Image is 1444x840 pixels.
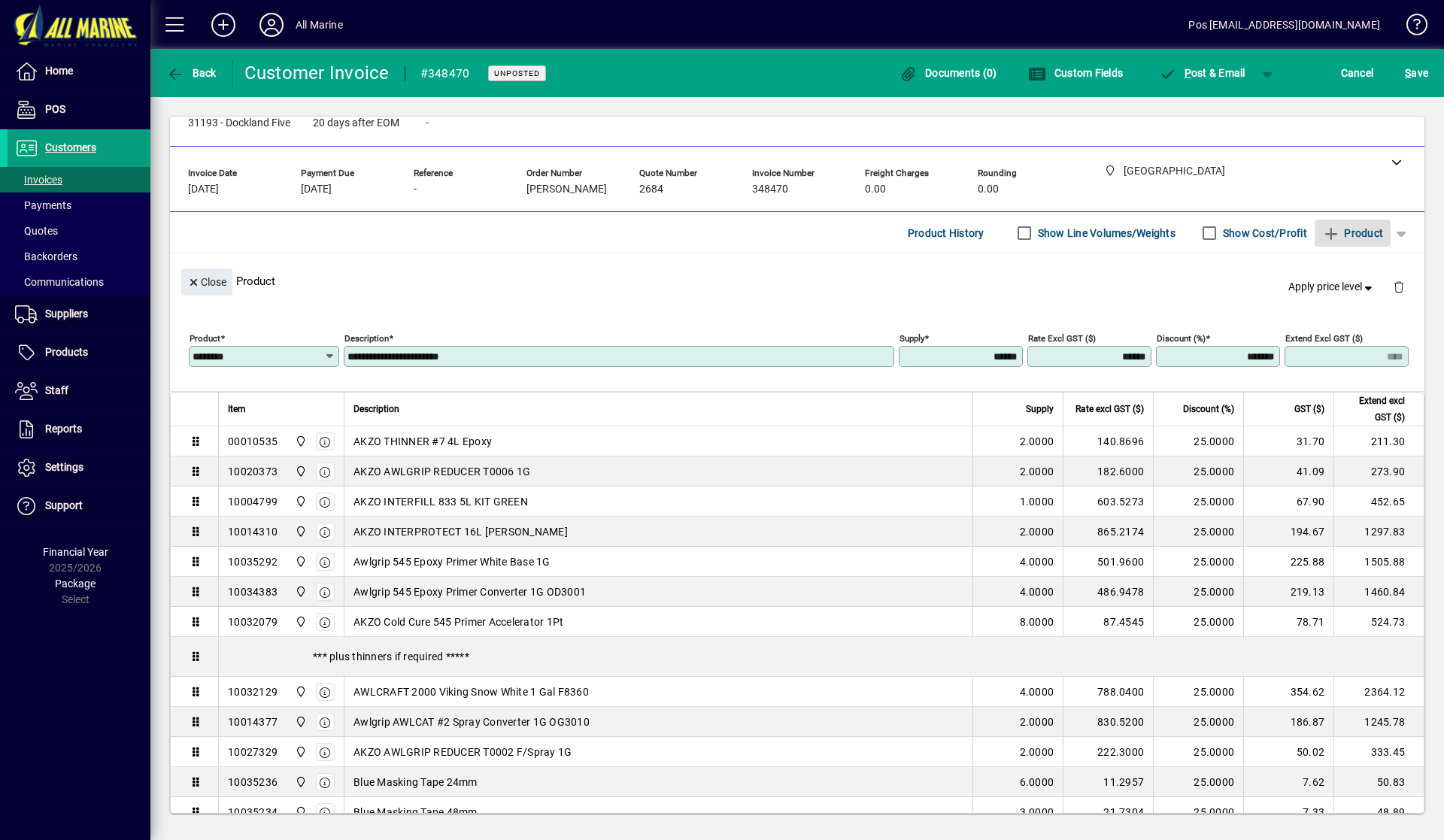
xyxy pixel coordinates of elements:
span: AKZO INTERPROTECT 16L [PERSON_NAME] [353,524,568,539]
div: 501.9600 [1072,554,1144,569]
td: 25.0000 [1153,577,1243,607]
span: Back [166,67,217,79]
span: POS [45,103,65,115]
div: 865.2174 [1072,524,1144,539]
td: 25.0000 [1153,607,1243,637]
app-page-header-button: Back [150,59,233,86]
a: Backorders [8,244,150,269]
div: 00010535 [228,434,278,449]
a: Communications [8,269,150,295]
td: 7.62 [1243,767,1333,797]
div: 10014310 [228,524,278,539]
td: 31.70 [1243,426,1333,456]
span: AKZO THINNER #7 4L Epoxy [353,434,492,449]
span: 2.0000 [1020,744,1054,760]
a: Payments [8,193,150,218]
td: 1245.78 [1333,707,1424,737]
span: AKZO AWLGRIP REDUCER T0002 F/Spray 1G [353,744,572,760]
div: 603.5273 [1072,494,1144,509]
span: 2.0000 [1020,464,1054,479]
button: Documents (0) [896,59,1001,86]
span: P [1185,67,1191,79]
span: Customers [45,141,96,153]
td: 452.65 [1333,487,1424,517]
td: 219.13 [1243,577,1333,607]
td: 25.0000 [1153,547,1243,577]
span: - [414,183,417,196]
td: 25.0000 [1153,797,1243,827]
a: Home [8,53,150,90]
span: Awlgrip AWLCAT #2 Spray Converter 1G OG3010 [353,714,590,729]
span: 20 days after EOM [313,117,399,129]
span: Description [353,401,399,417]
span: Port Road [291,804,308,820]
div: 788.0400 [1072,684,1144,699]
span: Apply price level [1288,279,1376,295]
div: 10035292 [228,554,278,569]
span: Quotes [15,225,58,237]
span: Financial Year [43,546,108,558]
mat-label: Discount (%) [1157,333,1206,344]
td: 211.30 [1333,426,1424,456]
div: 10014377 [228,714,278,729]
a: Suppliers [8,296,150,333]
td: 25.0000 [1153,677,1243,707]
button: Cancel [1337,59,1378,86]
button: Close [181,268,232,296]
div: 87.4545 [1072,614,1144,629]
button: Save [1401,59,1432,86]
span: Staff [45,384,68,396]
span: AKZO Cold Cure 545 Primer Accelerator 1Pt [353,614,563,629]
td: 25.0000 [1153,707,1243,737]
span: 3.0000 [1020,805,1054,820]
label: Show Cost/Profit [1220,226,1307,241]
span: Port Road [291,774,308,790]
td: 25.0000 [1153,737,1243,767]
div: 830.5200 [1072,714,1144,729]
button: Post & Email [1151,59,1253,86]
span: 0.00 [865,183,886,196]
span: Port Road [291,714,308,730]
span: Communications [15,276,104,288]
span: Port Road [291,553,308,570]
td: 225.88 [1243,547,1333,577]
span: 2.0000 [1020,714,1054,729]
div: 182.6000 [1072,464,1144,479]
td: 273.90 [1333,456,1424,487]
td: 524.73 [1333,607,1424,637]
span: Port Road [291,614,308,630]
span: Blue Masking Tape 48mm [353,805,478,820]
span: 348470 [752,183,788,196]
div: 10020373 [228,464,278,479]
span: Reports [45,423,82,435]
a: Settings [8,449,150,487]
span: Port Road [291,584,308,600]
span: Port Road [291,523,308,540]
button: Profile [247,11,296,38]
td: 7.33 [1243,797,1333,827]
td: 1505.88 [1333,547,1424,577]
span: 6.0000 [1020,775,1054,790]
span: Port Road [291,493,308,510]
label: Show Line Volumes/Weights [1035,226,1176,241]
app-page-header-button: Close [177,274,236,288]
span: [DATE] [301,183,332,196]
span: AWLCRAFT 2000 Viking Snow White 1 Gal F8360 [353,684,589,699]
a: Quotes [8,218,150,244]
span: 2684 [639,183,663,196]
div: 222.3000 [1072,744,1144,760]
span: Suppliers [45,308,88,320]
span: Extend excl GST ($) [1343,393,1405,426]
td: 78.71 [1243,607,1333,637]
span: Awlgrip 545 Epoxy Primer White Base 1G [353,554,551,569]
td: 2364.12 [1333,677,1424,707]
td: 41.09 [1243,456,1333,487]
span: [PERSON_NAME] [526,183,607,196]
span: 4.0000 [1020,684,1054,699]
td: 333.45 [1333,737,1424,767]
td: 186.87 [1243,707,1333,737]
td: 25.0000 [1153,426,1243,456]
td: 25.0000 [1153,487,1243,517]
span: 2.0000 [1020,434,1054,449]
div: Customer Invoice [244,61,390,85]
